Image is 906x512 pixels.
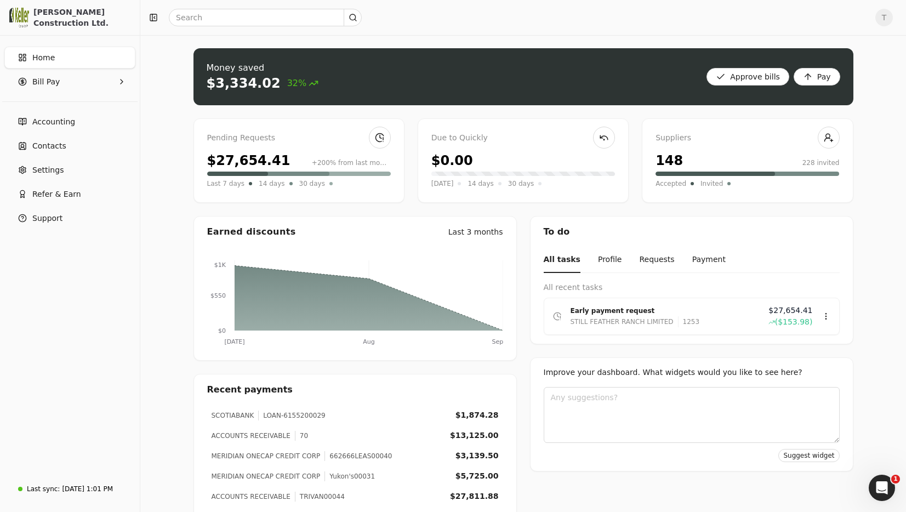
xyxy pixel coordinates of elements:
div: Early payment request [571,305,760,316]
div: 1253 [678,316,700,327]
tspan: [DATE] [224,338,244,345]
div: $0.00 [431,151,473,170]
div: $5,725.00 [455,470,499,482]
span: Contacts [32,140,66,152]
div: 228 invited [802,158,840,168]
span: 14 days [259,178,284,189]
div: 148 [656,151,683,170]
span: Refer & Earn [32,189,81,200]
span: Accounting [32,116,75,128]
div: 662666LEAS00040 [324,451,392,461]
a: Contacts [4,135,135,157]
div: STILL FEATHER RANCH LIMITED [571,316,674,327]
div: [DATE] 1:01 PM [62,484,113,494]
button: Pay [794,68,840,86]
span: Bill Pay [32,76,60,88]
div: Money saved [207,61,319,75]
div: [PERSON_NAME] Construction Ltd. [33,7,130,29]
button: All tasks [544,247,580,273]
div: MERIDIAN ONECAP CREDIT CORP [212,471,321,481]
span: ($153.98) [775,316,813,328]
div: All recent tasks [544,282,840,293]
div: TRIVAN00044 [295,492,345,502]
div: Last 3 months [448,226,503,238]
div: Earned discounts [207,225,296,238]
tspan: $0 [218,327,226,334]
div: $13,125.00 [450,430,499,441]
span: 32% [287,77,319,90]
div: $1,874.28 [455,409,499,421]
button: T [875,9,893,26]
div: Improve your dashboard. What widgets would you like to see here? [544,367,840,378]
div: $27,654.41 [207,151,290,170]
span: 30 days [299,178,325,189]
tspan: Aug [363,338,374,345]
div: SCOTIABANK [212,411,254,420]
div: LOAN-6155200029 [258,411,325,420]
div: Suppliers [656,132,839,144]
tspan: $1K [214,261,226,269]
div: MERIDIAN ONECAP CREDIT CORP [212,451,321,461]
div: $27,811.88 [450,491,499,502]
tspan: Sep [492,338,503,345]
button: Bill Pay [4,71,135,93]
input: Search [169,9,362,26]
button: Requests [639,247,674,273]
div: Due to Quickly [431,132,615,144]
a: Settings [4,159,135,181]
span: Home [32,52,55,64]
div: ACCOUNTS RECEIVABLE [212,431,290,441]
button: Refer & Earn [4,183,135,205]
span: 30 days [508,178,534,189]
span: [DATE] [431,178,454,189]
span: Accepted [656,178,686,189]
div: $3,139.50 [455,450,499,462]
a: Accounting [4,111,135,133]
a: Home [4,47,135,69]
button: Approve bills [706,68,789,86]
span: Invited [700,178,723,189]
a: Last sync:[DATE] 1:01 PM [4,479,135,499]
span: Last 7 days [207,178,245,189]
img: 0537828a-cf49-447f-a6d3-a322c667907b.png [9,8,29,27]
span: 1 [891,475,900,483]
button: Profile [598,247,622,273]
span: Support [32,213,62,224]
div: Recent payments [194,374,516,405]
span: 14 days [468,178,493,189]
div: $3,334.02 [207,75,281,92]
button: Suggest widget [778,449,839,462]
button: Payment [692,247,726,273]
span: Settings [32,164,64,176]
div: Pending Requests [207,132,391,144]
iframe: Intercom live chat [869,475,895,501]
div: Last sync: [27,484,60,494]
div: ACCOUNTS RECEIVABLE [212,492,290,502]
div: Yukon's00031 [324,471,375,481]
div: To do [531,217,853,247]
span: $27,654.41 [768,305,812,316]
div: +200% from last month [312,158,391,168]
button: Support [4,207,135,229]
div: 70 [295,431,308,441]
tspan: $550 [210,292,226,299]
